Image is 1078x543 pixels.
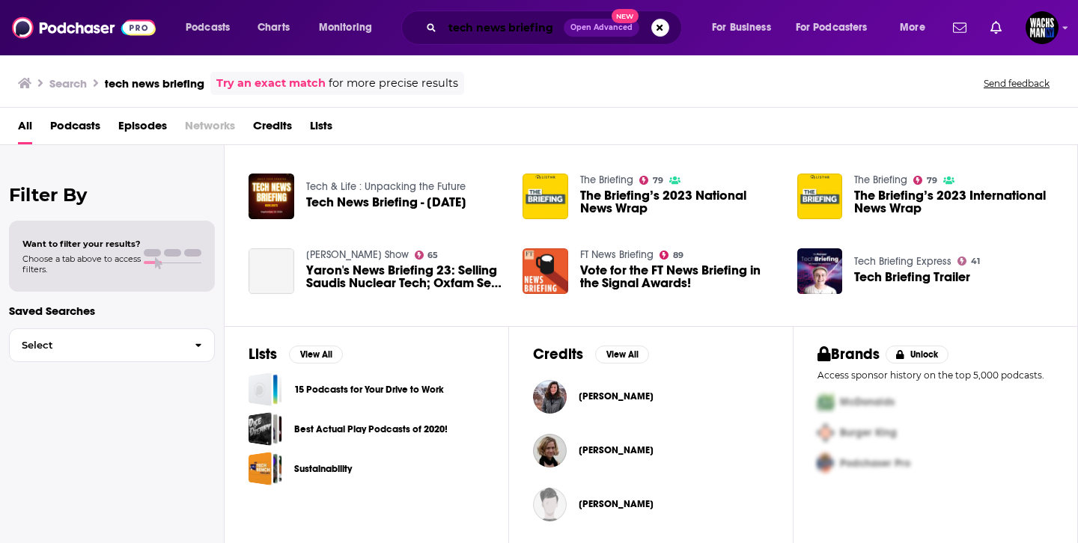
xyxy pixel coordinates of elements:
[249,345,277,363] h2: Lists
[249,412,282,446] a: Best Actual Play Podcasts of 2020!
[580,248,654,261] a: FT News Briefing
[817,345,880,363] h2: Brands
[580,189,779,215] a: The Briefing’s 2023 National News Wrap
[811,448,840,479] img: Third Pro Logo
[294,461,352,477] a: Sustainability
[712,17,771,38] span: For Business
[249,452,282,485] a: Sustainability
[786,16,889,40] button: open menu
[840,457,910,470] span: Podchaser Pro
[306,248,409,261] a: Yaron Brook Show
[854,189,1053,215] a: The Briefing’s 2023 International News Wrap
[533,426,769,474] button: Kateri JochumKateri Jochum
[653,177,663,184] span: 79
[427,252,438,259] span: 65
[10,340,183,350] span: Select
[927,177,937,184] span: 79
[253,114,292,144] a: Credits
[308,16,392,40] button: open menu
[579,444,654,456] a: Kateri Jochum
[49,76,87,90] h3: Search
[329,75,458,92] span: for more precise results
[564,19,639,37] button: Open AdvancedNew
[533,345,583,363] h2: Credits
[9,304,215,318] p: Saved Searches
[660,251,683,260] a: 89
[533,380,567,414] a: Amanda Lewellyn
[673,252,683,259] span: 89
[900,17,925,38] span: More
[294,381,444,398] a: 15 Podcasts for Your Drive to Work
[216,75,326,92] a: Try an exact match
[9,328,215,362] button: Select
[185,114,235,144] span: Networks
[249,345,343,363] a: ListsView All
[105,76,204,90] h3: tech news briefing
[9,184,215,206] h2: Filter By
[12,13,156,42] img: Podchaser - Follow, Share and Rate Podcasts
[579,498,654,510] span: [PERSON_NAME]
[1026,11,1059,44] button: Show profile menu
[289,346,343,363] button: View All
[579,390,654,402] a: Amanda Lewellyn
[811,417,840,448] img: Second Pro Logo
[580,264,779,289] a: Vote for the FT News Briefing in the Signal Awards!
[533,480,769,528] button: Christopher ZinsliChristopher Zinsli
[889,16,944,40] button: open menu
[886,346,949,363] button: Unlock
[947,15,972,40] a: Show notifications dropdown
[186,17,230,38] span: Podcasts
[442,16,564,40] input: Search podcasts, credits, & more...
[294,421,448,438] a: Best Actual Play Podcasts of 2020!
[248,16,299,40] a: Charts
[639,176,663,185] a: 79
[249,372,282,406] a: 15 Podcasts for Your Drive to Work
[118,114,167,144] span: Episodes
[840,396,895,408] span: McDonalds
[580,174,633,186] a: The Briefing
[310,114,332,144] a: Lists
[840,426,897,439] span: Burger King
[249,174,294,219] img: Tech News Briefing - September 24, 2024
[533,488,567,521] img: Christopher Zinsli
[957,257,980,266] a: 41
[175,16,249,40] button: open menu
[533,434,567,467] img: Kateri Jochum
[258,17,290,38] span: Charts
[579,444,654,456] span: [PERSON_NAME]
[50,114,100,144] a: Podcasts
[579,390,654,402] span: [PERSON_NAME]
[595,346,649,363] button: View All
[306,264,505,289] a: Yaron's News Briefing 23: Selling Saudis Nuclear Tech; Oxfam Sex Scandal & More
[18,114,32,144] a: All
[306,180,466,193] a: Tech & Life : Unpacking the Future
[306,196,466,209] span: Tech News Briefing - [DATE]
[579,498,654,510] a: Christopher Zinsli
[797,174,843,219] img: The Briefing’s 2023 International News Wrap
[797,248,843,294] img: Tech Briefing Trailer
[533,345,649,363] a: CreditsView All
[854,271,970,283] a: Tech Briefing Trailer
[971,258,980,265] span: 41
[533,372,769,420] button: Amanda LewellynAmanda Lewellyn
[796,17,868,38] span: For Podcasters
[854,255,951,268] a: Tech Briefing Express
[22,254,141,274] span: Choose a tab above to access filters.
[523,248,568,294] img: Vote for the FT News Briefing in the Signal Awards!
[415,251,439,260] a: 65
[523,174,568,219] img: The Briefing’s 2023 National News Wrap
